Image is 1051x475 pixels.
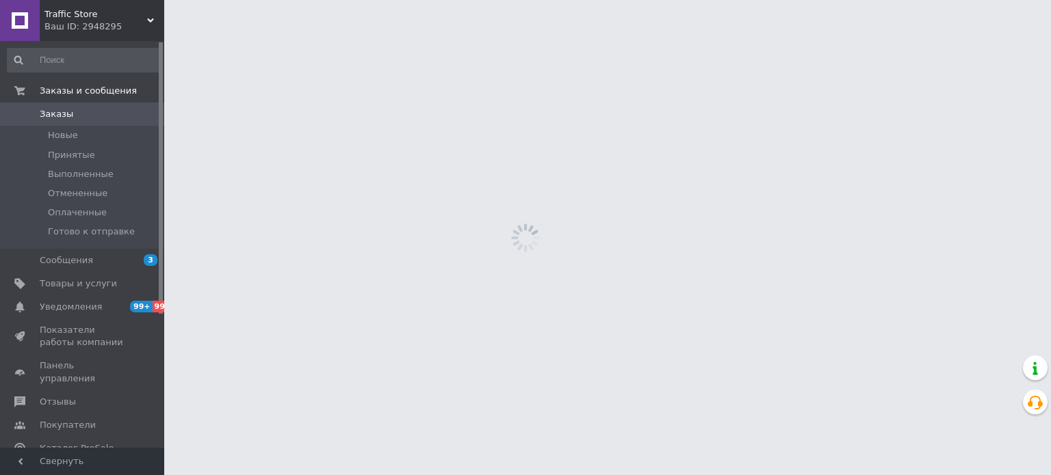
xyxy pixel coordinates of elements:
[48,226,135,238] span: Готово к отправке
[40,85,137,97] span: Заказы и сообщения
[130,301,153,312] span: 99+
[40,254,93,267] span: Сообщения
[40,419,96,431] span: Покупатели
[144,254,157,266] span: 3
[40,396,76,408] span: Отзывы
[48,149,95,161] span: Принятые
[40,301,102,313] span: Уведомления
[44,21,164,33] div: Ваш ID: 2948295
[48,206,107,219] span: Оплаченные
[48,129,78,141] span: Новые
[40,108,73,120] span: Заказы
[40,442,114,454] span: Каталог ProSale
[7,48,161,72] input: Поиск
[48,187,107,200] span: Отмененные
[40,324,127,349] span: Показатели работы компании
[44,8,147,21] span: Traffic Store
[48,168,114,180] span: Выполненные
[153,301,175,312] span: 99+
[40,277,117,290] span: Товары и услуги
[40,359,127,384] span: Панель управления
